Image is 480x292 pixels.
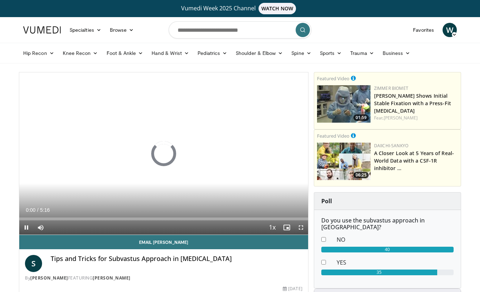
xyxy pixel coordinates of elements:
a: Vumedi Week 2025 ChannelWATCH NOW [24,3,456,14]
video-js: Video Player [19,72,308,235]
a: Business [378,46,415,60]
span: 0:00 [26,207,35,213]
a: Sports [316,46,346,60]
div: 40 [321,247,454,252]
a: Email [PERSON_NAME] [19,235,308,249]
div: Progress Bar [19,217,308,220]
button: Fullscreen [294,220,308,235]
button: Pause [19,220,34,235]
a: Hand & Wrist [147,46,193,60]
strong: Poll [321,197,332,205]
span: 01:59 [353,114,369,121]
div: By FEATURING [25,275,302,281]
button: Enable picture-in-picture mode [280,220,294,235]
a: [PERSON_NAME] [384,115,418,121]
div: [DATE] [283,286,302,292]
button: Mute [34,220,48,235]
a: S [25,255,42,272]
a: 01:59 [317,85,371,123]
a: Foot & Ankle [102,46,148,60]
h6: Do you use the subvastus approach in [GEOGRAPHIC_DATA]? [321,217,454,231]
a: Spine [287,46,315,60]
span: WATCH NOW [259,3,296,14]
a: [PERSON_NAME] [93,275,131,281]
a: Favorites [409,23,438,37]
small: Featured Video [317,75,349,82]
a: A Closer Look at 5 Years of Real-World Data with a CSF-1R inhibitor … [374,150,454,171]
img: 6bc46ad6-b634-4876-a934-24d4e08d5fac.150x105_q85_crop-smart_upscale.jpg [317,85,371,123]
input: Search topics, interventions [169,21,311,39]
a: Trauma [346,46,378,60]
a: 06:25 [317,143,371,180]
a: W [443,23,457,37]
a: Shoulder & Elbow [231,46,287,60]
span: / [37,207,39,213]
span: 5:16 [40,207,50,213]
a: Specialties [65,23,106,37]
a: Hip Recon [19,46,58,60]
a: Zimmer Biomet [374,85,408,91]
dd: NO [331,235,459,244]
a: [PERSON_NAME] Shows Initial Stable Fixation with a Press-Fit [MEDICAL_DATA] [374,92,451,114]
img: VuMedi Logo [23,26,61,34]
a: Pediatrics [193,46,231,60]
div: 35 [321,270,437,275]
div: Feat. [374,115,458,121]
span: 06:25 [353,172,369,178]
a: Daiichi-Sankyo [374,143,408,149]
img: 93c22cae-14d1-47f0-9e4a-a244e824b022.png.150x105_q85_crop-smart_upscale.jpg [317,143,371,180]
a: Knee Recon [58,46,102,60]
dd: YES [331,258,459,267]
small: Featured Video [317,133,349,139]
button: Playback Rate [265,220,280,235]
a: [PERSON_NAME] [30,275,68,281]
a: Browse [106,23,138,37]
h4: Tips and Tricks for Subvastus Approach in [MEDICAL_DATA] [51,255,302,263]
